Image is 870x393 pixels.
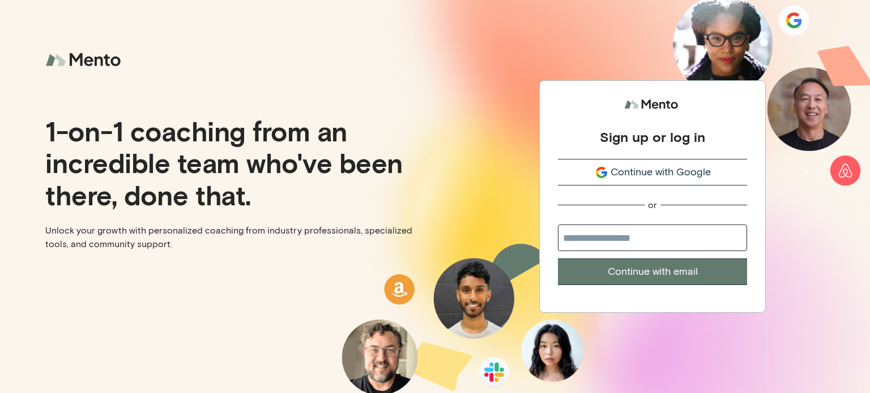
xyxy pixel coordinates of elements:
[558,159,747,185] button: Continue with Google
[624,94,681,115] img: logo.svg
[600,128,705,145] div: Sign up or log in
[611,165,711,180] span: Continue with Google
[648,199,657,211] div: or
[45,224,426,251] p: Unlock your growth with personalized coaching from industry professionals, specialized tools, and...
[558,258,747,285] button: Continue with email
[45,45,125,75] img: logo
[45,115,426,210] p: 1-on-1 coaching from an incredible team who've been there, done that.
